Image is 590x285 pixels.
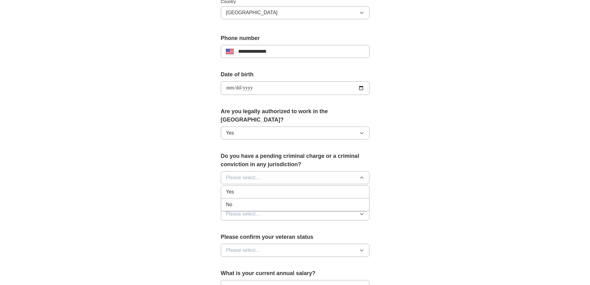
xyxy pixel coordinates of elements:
[226,247,260,254] span: Please select...
[221,269,369,278] label: What is your current annual salary?
[221,107,369,124] label: Are you legally authorized to work in the [GEOGRAPHIC_DATA]?
[226,201,232,208] span: No
[226,210,260,218] span: Please select...
[226,174,260,181] span: Please select...
[226,129,234,137] span: Yes
[221,171,369,184] button: Please select...
[221,127,369,140] button: Yes
[226,9,278,16] span: [GEOGRAPHIC_DATA]
[221,233,369,241] label: Please confirm your veteran status
[221,207,369,220] button: Please select...
[221,6,369,19] button: [GEOGRAPHIC_DATA]
[221,244,369,257] button: Please select...
[221,152,369,169] label: Do you have a pending criminal charge or a criminal conviction in any jurisdiction?
[221,34,369,42] label: Phone number
[226,188,234,196] span: Yes
[221,70,369,79] label: Date of birth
